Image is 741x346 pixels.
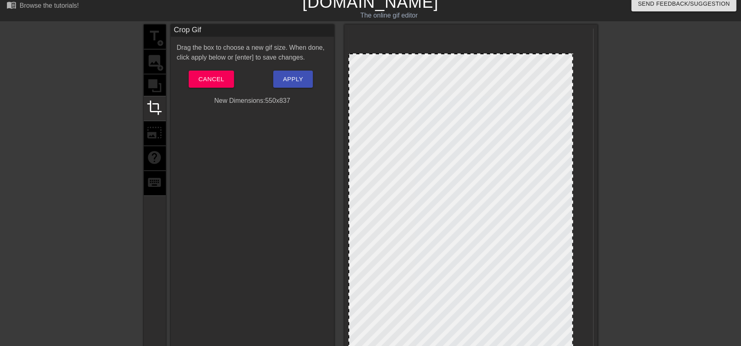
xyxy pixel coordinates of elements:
[199,74,224,84] span: Cancel
[283,74,303,84] span: Apply
[171,43,334,62] div: Drag the box to choose a new gif size. When done, click apply below or [enter] to save changes.
[273,71,313,88] button: Apply
[171,24,334,37] div: Crop Gif
[189,71,234,88] button: Cancel
[147,100,163,115] span: crop
[20,2,79,9] div: Browse the tutorials!
[171,96,334,106] div: New Dimensions: 550 x 837
[251,11,527,20] div: The online gif editor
